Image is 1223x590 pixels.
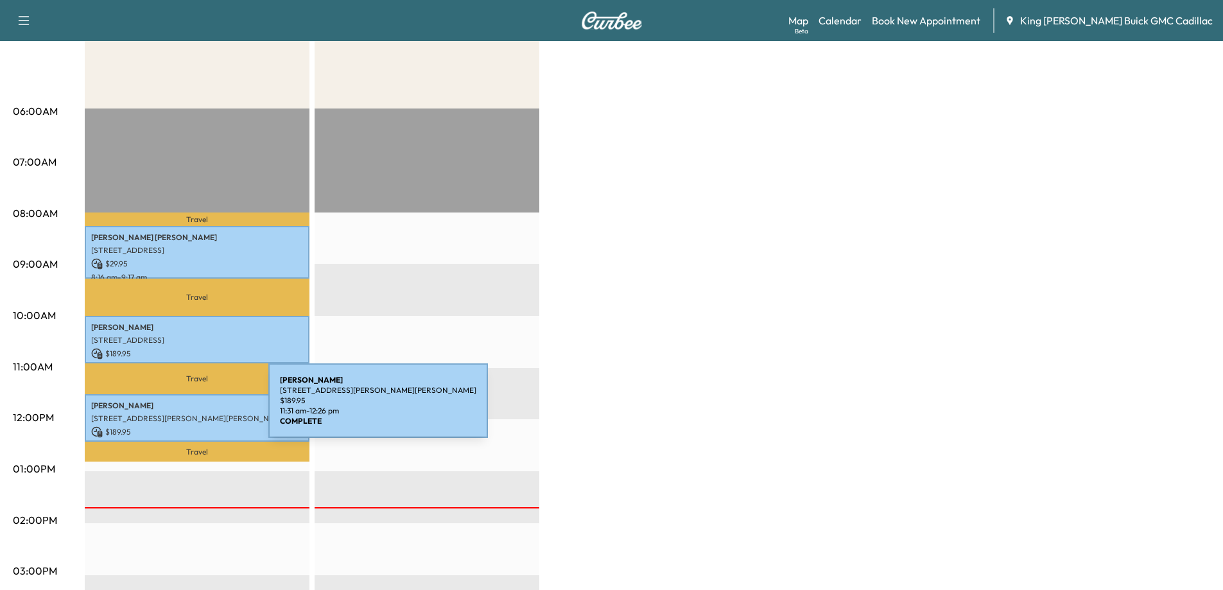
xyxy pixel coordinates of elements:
p: Travel [85,442,309,462]
p: 12:00PM [13,410,54,425]
p: [STREET_ADDRESS] [91,245,303,256]
p: Travel [85,363,309,394]
p: 01:00PM [13,461,55,476]
b: [PERSON_NAME] [280,375,343,385]
p: $ 189.95 [280,395,476,406]
p: [PERSON_NAME] [91,322,303,333]
p: 08:00AM [13,205,58,221]
p: 11:00AM [13,359,53,374]
p: 02:00PM [13,512,57,528]
p: [PERSON_NAME] [PERSON_NAME] [91,232,303,243]
a: MapBeta [788,13,808,28]
p: $ 189.95 [91,348,303,360]
p: 10:00AM [13,308,56,323]
p: 11:31 am - 12:26 pm [91,440,303,451]
img: Curbee Logo [581,12,643,30]
p: 09:00AM [13,256,58,272]
b: COMPLETE [280,416,322,426]
p: 03:00PM [13,563,57,578]
p: Travel [85,279,309,316]
p: Travel [85,213,309,225]
a: Book New Appointment [872,13,980,28]
p: 06:00AM [13,103,58,119]
p: [STREET_ADDRESS][PERSON_NAME][PERSON_NAME] [280,385,476,395]
p: 11:31 am - 12:26 pm [280,406,476,416]
span: King [PERSON_NAME] Buick GMC Cadillac [1020,13,1213,28]
div: Beta [795,26,808,36]
p: 8:16 am - 9:17 am [91,272,303,282]
p: 10:00 am - 10:55 am [91,362,303,372]
p: [STREET_ADDRESS][PERSON_NAME][PERSON_NAME] [91,413,303,424]
p: $ 189.95 [91,426,303,438]
a: Calendar [819,13,862,28]
p: $ 29.95 [91,258,303,270]
p: [STREET_ADDRESS] [91,335,303,345]
p: [PERSON_NAME] [91,401,303,411]
p: 07:00AM [13,154,56,169]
